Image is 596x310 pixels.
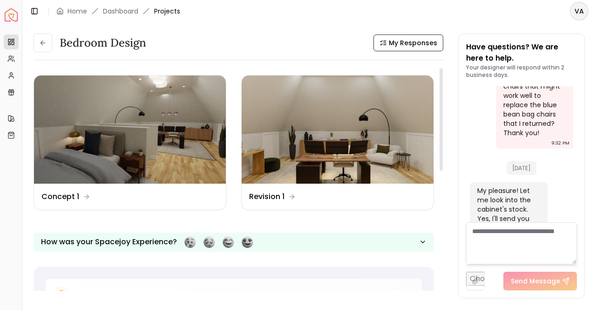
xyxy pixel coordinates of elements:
[466,64,577,79] p: Your designer will respond within 2 business days.
[373,34,443,51] button: My Responses
[103,7,138,16] a: Dashboard
[570,2,589,21] button: VA
[5,8,18,21] a: Spacejoy
[5,8,18,21] img: Spacejoy Logo
[56,7,180,16] nav: breadcrumb
[477,186,538,233] div: My pleasure! Let me look into the cabinet's stock. Yes, I'll send you some links!
[389,38,437,48] span: My Responses
[34,75,226,210] a: Concept 1Concept 1
[34,76,226,184] img: Concept 1
[249,191,284,202] dd: Revision 1
[68,7,87,16] a: Home
[41,236,177,248] p: How was your Spacejoy Experience?
[60,35,146,50] h3: Bedroom Design
[154,7,180,16] span: Projects
[571,3,588,20] span: VA
[34,233,434,252] button: How was your Spacejoy Experience?Feeling terribleFeeling badFeeling goodFeeling awesome
[241,75,434,210] a: Revision 1Revision 1
[466,41,577,64] p: Have questions? We are here to help.
[507,161,536,175] span: [DATE]
[242,76,433,184] img: Revision 1
[75,288,197,301] h5: Need Help with Your Design?
[41,191,79,202] dd: Concept 1
[551,138,569,148] div: 9:32 PM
